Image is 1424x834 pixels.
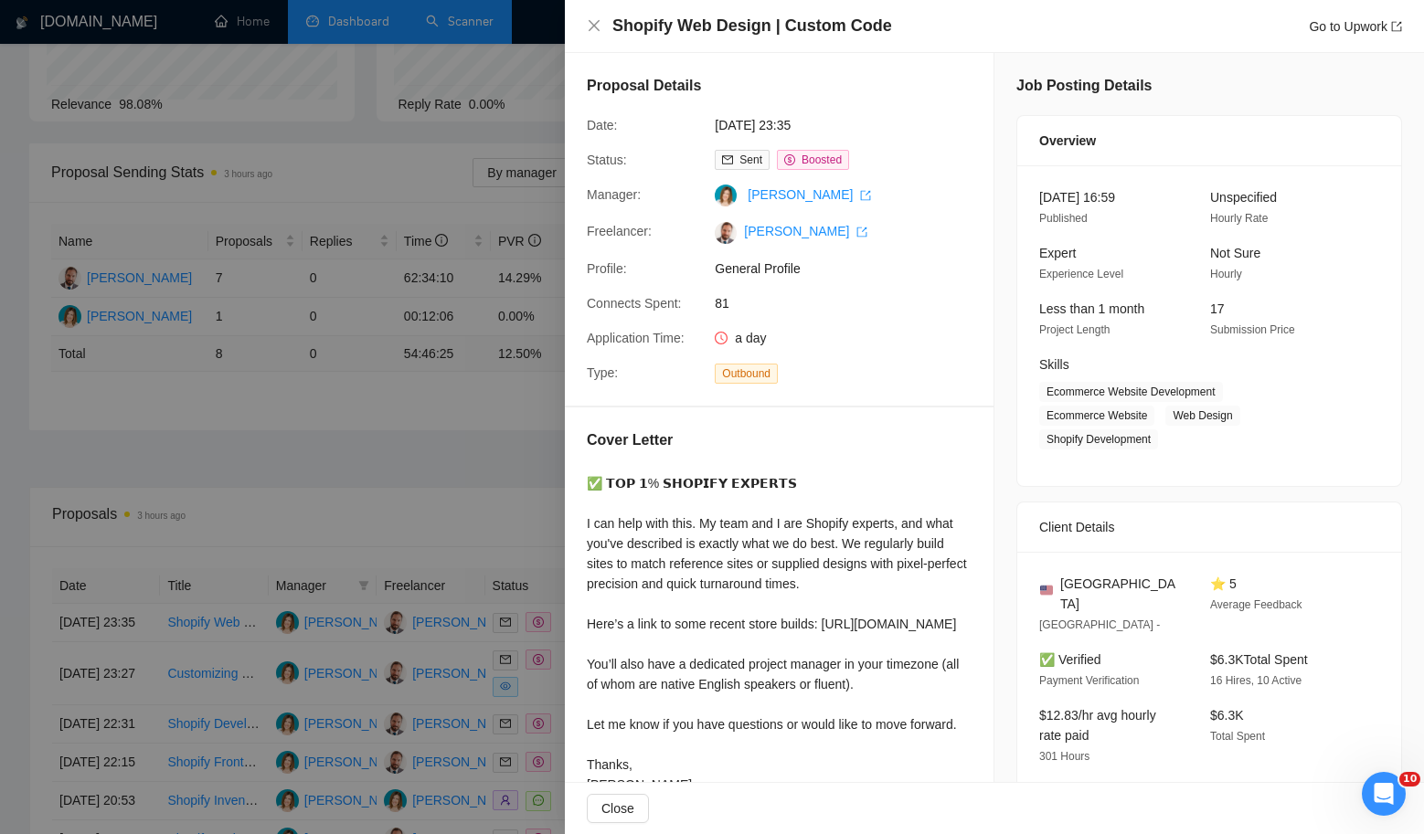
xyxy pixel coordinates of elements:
a: [PERSON_NAME] export [744,224,867,238]
button: Close [587,18,601,34]
span: [GEOGRAPHIC_DATA] - [1039,618,1160,631]
span: Ecommerce Website Development [1039,382,1223,402]
h5: Cover Letter [587,429,673,451]
h5: Proposal Details [587,75,701,97]
span: Skills [1039,357,1069,372]
span: $12.83/hr avg hourly rate paid [1039,708,1156,743]
span: Less than 1 month [1039,301,1144,316]
span: Boosted [802,153,842,166]
span: Manager: [587,187,641,202]
span: export [856,227,867,238]
div: ✅ 𝗧𝗢𝗣 𝟭% 𝗦𝗛𝗢𝗣𝗜𝗙𝗬 𝗘𝗫𝗣𝗘𝗥𝗧𝗦 I can help with this. My team and I are Shopify experts, and what you've... [587,473,972,795]
span: Hourly Rate [1210,212,1268,225]
span: $6.3K Total Spent [1210,652,1308,667]
a: Go to Upworkexport [1309,19,1402,34]
span: Submission Price [1210,323,1295,336]
img: c1xcASV4SV_yg6zQebigfZCh1GsVQRJogRJeEpQtMYvU8lPavMpwja4HBinuwC5ALX [715,222,737,244]
span: Expert [1039,246,1076,260]
span: [GEOGRAPHIC_DATA] [1060,574,1181,614]
span: Project Length [1039,323,1110,336]
span: Freelancer: [587,224,652,238]
span: Connects Spent: [587,296,682,311]
span: close [587,18,601,33]
span: mail [722,154,733,165]
a: [PERSON_NAME] export [748,187,871,202]
span: dollar [784,154,795,165]
span: 10 [1399,772,1420,786]
span: ✅ Verified [1039,652,1101,667]
span: Type: [587,365,618,380]
span: Status: [587,153,627,167]
span: Ecommerce Website [1039,406,1154,426]
span: export [1391,21,1402,32]
button: Close [587,794,649,823]
span: ⭐ 5 [1210,576,1237,591]
span: Web Design [1165,406,1239,426]
span: clock-circle [715,332,728,344]
span: [DATE] 23:35 [715,115,989,135]
h4: Shopify Web Design | Custom Code [612,15,892,37]
span: Overview [1039,131,1096,151]
iframe: Intercom live chat [1362,772,1406,816]
span: Total Spent [1210,730,1265,743]
span: Published [1039,212,1088,225]
span: Hourly [1210,268,1242,280]
span: 81 [715,293,989,313]
span: Payment Verification [1039,674,1139,687]
span: [DATE] 16:59 [1039,190,1115,205]
img: 🇺🇸 [1040,584,1053,596]
span: Unspecified [1210,190,1277,205]
span: 17 [1210,301,1225,316]
span: 16 Hires, 10 Active [1210,674,1302,687]
span: Sent [739,153,762,166]
span: Average Feedback [1210,598,1302,611]
span: export [860,190,871,201]
span: Experience Level [1039,268,1123,280]
span: General Profile [715,259,989,279]
span: a day [735,331,766,345]
h5: Job Posting Details [1016,75,1152,97]
span: 301 Hours [1039,750,1089,763]
span: Profile: [587,261,627,276]
span: Application Time: [587,331,685,345]
span: Shopify Development [1039,429,1158,449]
span: Not Sure [1210,246,1260,260]
span: Outbound [715,364,778,384]
span: $6.3K [1210,708,1244,723]
span: Date: [587,118,617,132]
div: Client Details [1039,502,1379,552]
span: Close [601,798,634,818]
